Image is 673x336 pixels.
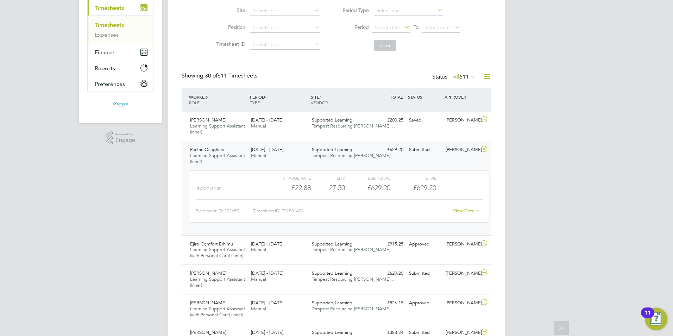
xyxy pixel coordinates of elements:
[106,131,136,145] a: Powered byEngage
[190,153,245,164] span: Learning Support Assistant (Inner)
[251,300,283,306] span: [DATE] - [DATE]
[190,247,245,259] span: Learning Support Assistant (with Personal Care) (Inner)
[190,117,226,123] span: [PERSON_NAME]
[370,114,406,126] div: £200.25
[312,276,395,282] span: Tempest Resourcing [PERSON_NAME]…
[374,40,396,51] button: Filter
[190,329,226,335] span: [PERSON_NAME]
[214,24,245,30] label: Position
[87,99,153,110] a: Go to home page
[312,300,352,306] span: Supported Learning
[205,72,257,79] span: 611 Timesheets
[406,114,443,126] div: Saved
[95,65,115,71] span: Reports
[311,182,345,194] div: 27.50
[309,91,370,109] div: SITE
[312,306,395,312] span: Tempest Resourcing [PERSON_NAME]…
[187,91,248,109] div: WORKER
[374,6,443,16] input: Select one
[88,15,153,44] div: Timesheets
[251,270,283,276] span: [DATE] - [DATE]
[413,183,436,192] span: £629.20
[190,306,245,318] span: Learning Support Assistant (with Personal Care) (Inner)
[345,182,390,194] div: £629.20
[406,91,443,103] div: STATUS
[319,94,321,100] span: /
[95,81,125,87] span: Preferences
[265,94,266,100] span: /
[406,268,443,279] div: Submitted
[207,94,208,100] span: /
[251,329,283,335] span: [DATE] - [DATE]
[190,241,233,247] span: Ejiro Comfort Erhimu
[337,24,369,30] label: Period
[406,144,443,156] div: Submitted
[251,153,266,158] span: Manual
[115,137,135,143] span: Engage
[390,174,436,182] div: Total
[345,174,390,182] div: Sub Total
[190,270,226,276] span: [PERSON_NAME]
[250,40,320,50] input: Search for...
[443,91,479,103] div: APPROVER
[375,24,400,31] span: Select date
[251,147,283,153] span: [DATE] - [DATE]
[311,174,345,182] div: QTY
[95,49,114,56] span: Finance
[253,205,448,217] div: Timesheet ID: TS1831428
[265,174,311,182] div: Charge rate
[312,247,395,253] span: Tempest Resourcing [PERSON_NAME]…
[250,23,320,33] input: Search for...
[312,329,352,335] span: Supported Learning
[432,72,477,82] div: Status
[337,7,369,13] label: Period Type
[312,153,395,158] span: Tempest Resourcing [PERSON_NAME]…
[311,100,328,105] span: VENDOR
[424,24,450,31] span: Select date
[251,123,266,129] span: Manual
[182,72,259,80] div: Showing
[406,297,443,309] div: Approved
[190,300,226,306] span: [PERSON_NAME]
[251,276,266,282] span: Manual
[95,21,124,28] a: Timesheets
[459,73,469,80] span: 611
[443,297,479,309] div: [PERSON_NAME]
[250,100,260,105] span: TYPE
[312,270,352,276] span: Supported Learning
[189,100,200,105] span: ROLE
[370,238,406,250] div: £915.25
[453,73,476,80] label: All
[312,147,352,153] span: Supported Learning
[370,297,406,309] div: £826.15
[115,131,135,137] span: Powered by
[197,186,221,191] span: Basic (£/HR)
[190,276,245,288] span: Learning Support Assistant (Inner)
[95,31,119,38] a: Expenses
[190,147,224,153] span: Pactric Osaghale
[214,7,245,13] label: Site
[390,94,403,100] span: TOTAL
[88,60,153,76] button: Reports
[443,144,479,156] div: [PERSON_NAME]
[95,5,124,11] span: Timesheets
[644,313,651,322] div: 11
[251,117,283,123] span: [DATE] - [DATE]
[251,241,283,247] span: [DATE] - [DATE]
[88,44,153,60] button: Finance
[265,182,311,194] div: £22.88
[443,238,479,250] div: [PERSON_NAME]
[453,208,479,214] a: View Details
[312,117,352,123] span: Supported Learning
[406,238,443,250] div: Approved
[250,6,320,16] input: Search for...
[443,114,479,126] div: [PERSON_NAME]
[312,123,395,129] span: Tempest Resourcing [PERSON_NAME]…
[312,241,352,247] span: Supported Learning
[112,99,128,110] img: tempestresourcing-logo-retina.png
[411,23,421,32] span: To
[645,308,667,330] button: Open Resource Center, 11 new notifications
[370,144,406,156] div: £629.20
[88,76,153,92] button: Preferences
[248,91,309,109] div: PERIOD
